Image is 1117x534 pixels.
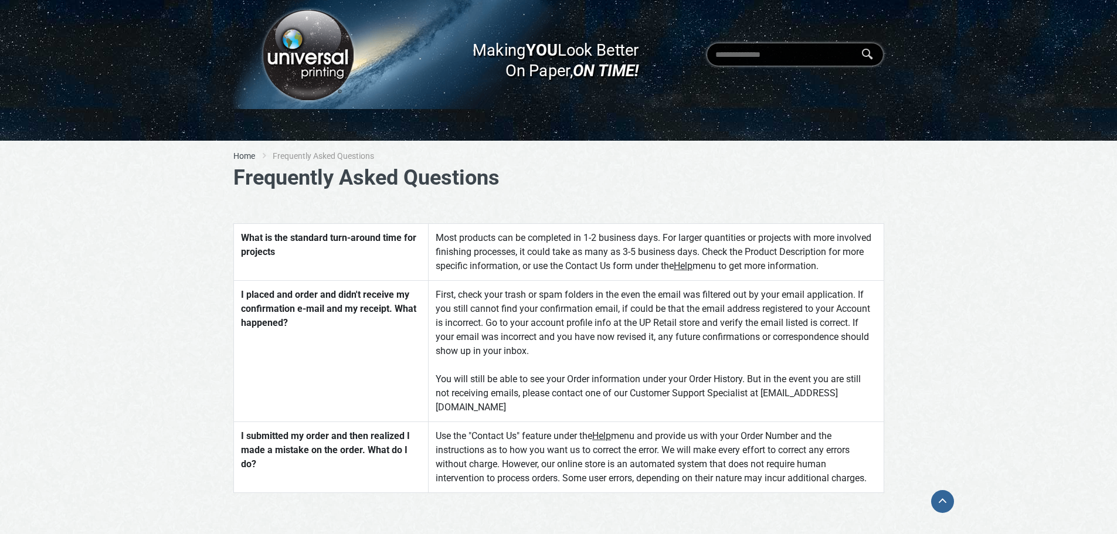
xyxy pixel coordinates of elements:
img: Logo.png [259,5,357,104]
th: What is the standard turn-around time for projects [233,224,429,281]
td: Most products can be completed in 1-2 business days. For larger quantities or projects with more ... [429,224,884,281]
i: ON TIME! [573,60,639,80]
td: First, check your trash or spam folders in the even the email was filtered out by your email appl... [429,281,884,422]
a: Home [233,150,255,162]
th: I placed and order and didn't receive my confirmation e-mail and my receipt. What happened? [233,281,429,422]
u: Help [674,260,692,271]
nav: breadcrumb [233,150,884,162]
u: Help [592,430,611,441]
div: Making Look Better On Paper, [450,28,639,81]
h1: Frequently Asked Questions [233,165,884,191]
b: YOU [526,40,558,60]
td: Use the "Contact Us" feature under the menu and provide us with your Order Number and the instruc... [429,422,884,493]
th: I submitted my order and then realized I made a mistake on the order. What do I do? [233,422,429,493]
li: Frequently Asked Questions [273,150,392,162]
